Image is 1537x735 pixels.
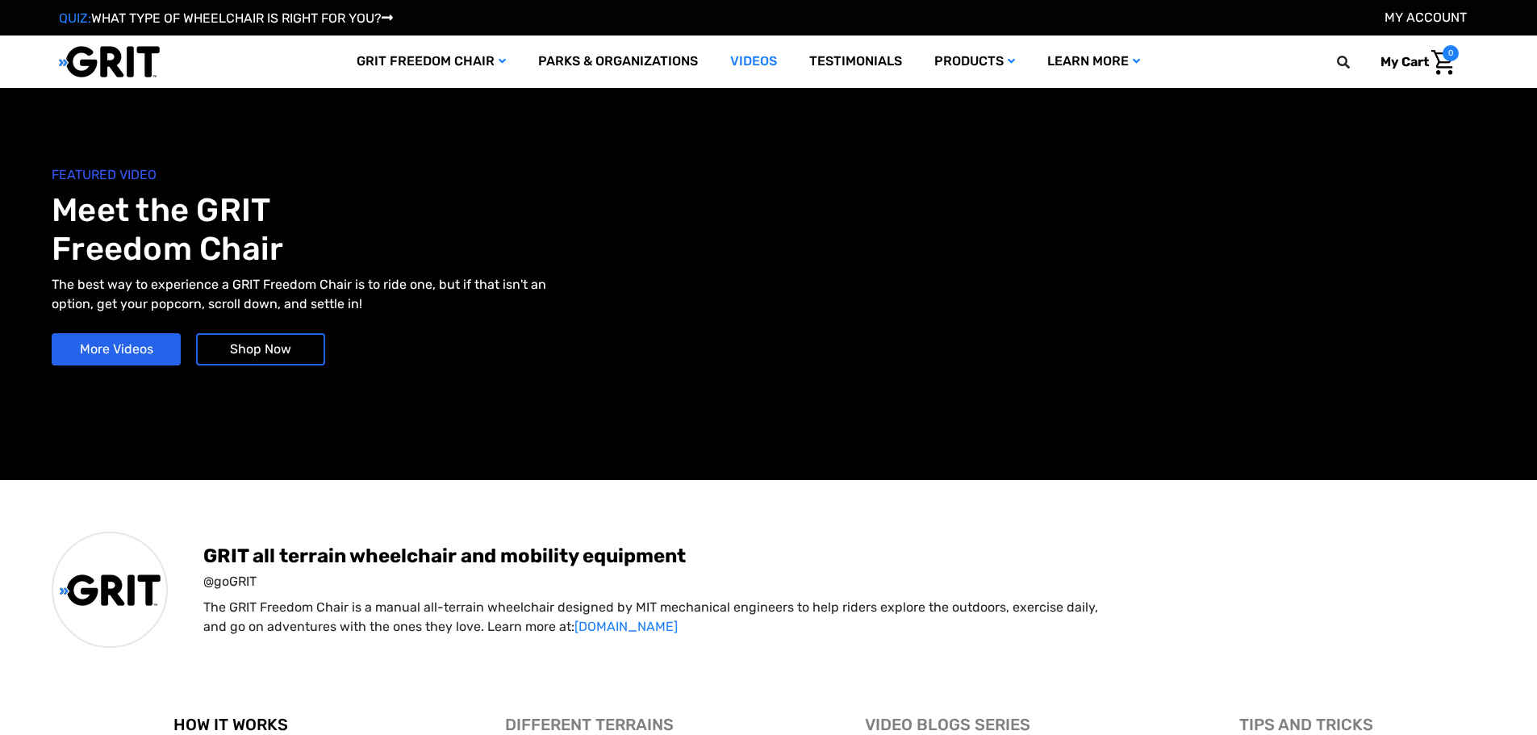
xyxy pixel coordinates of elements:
[340,35,522,88] a: GRIT Freedom Chair
[1031,35,1156,88] a: Learn More
[1443,45,1459,61] span: 0
[203,598,1101,637] p: The GRIT Freedom Chair is a manual all-terrain wheelchair designed by MIT mechanical engineers to...
[52,275,553,314] p: The best way to experience a GRIT Freedom Chair is to ride one, but if that isn't an option, get ...
[1239,715,1373,734] span: TIPS AND TRICKS
[1368,45,1459,79] a: Cart with 0 items
[203,543,1485,569] span: GRIT all terrain wheelchair and mobility equipment
[777,140,1477,423] iframe: YouTube video player
[793,35,918,88] a: Testimonials
[865,715,1030,734] span: VIDEO BLOGS SERIES
[1344,45,1368,79] input: Search
[1380,54,1429,69] span: My Cart
[522,35,714,88] a: Parks & Organizations
[714,35,793,88] a: Videos
[59,10,91,26] span: QUIZ:
[59,10,393,26] a: QUIZ:WHAT TYPE OF WHEELCHAIR IS RIGHT FOR YOU?
[59,45,160,78] img: GRIT All-Terrain Wheelchair and Mobility Equipment
[1431,50,1455,75] img: Cart
[196,333,325,365] a: Shop Now
[203,572,1485,591] span: @goGRIT
[1385,10,1467,25] a: Account
[918,35,1031,88] a: Products
[173,715,288,734] span: HOW IT WORKS
[60,574,161,607] img: GRIT All-Terrain Wheelchair and Mobility Equipment
[505,715,674,734] span: DIFFERENT TERRAINS
[52,333,181,365] a: More Videos
[52,165,769,185] span: FEATURED VIDEO
[574,619,678,634] a: [DOMAIN_NAME]
[52,191,769,269] h1: Meet the GRIT Freedom Chair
